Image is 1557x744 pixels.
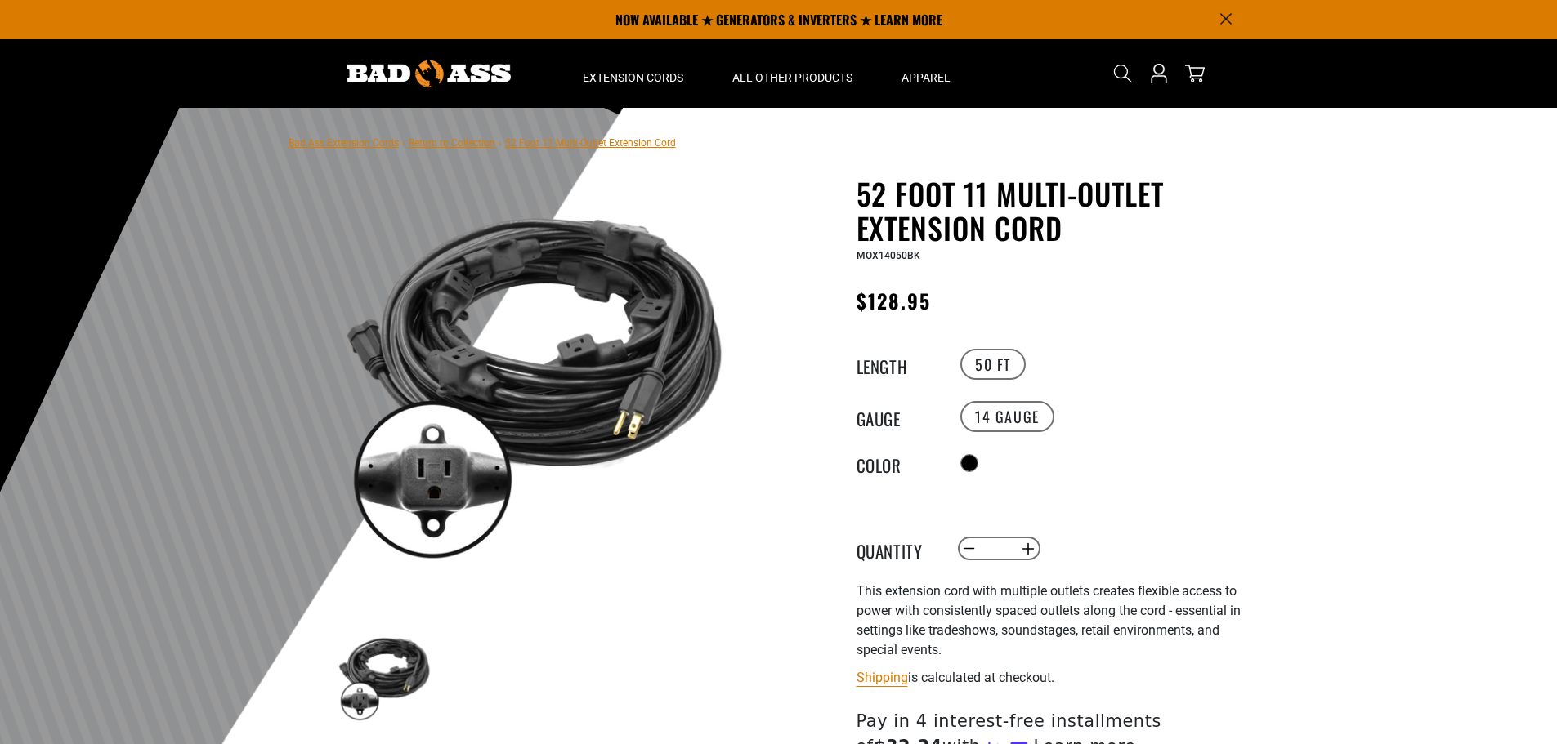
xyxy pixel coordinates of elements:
[558,39,708,108] summary: Extension Cords
[857,250,920,261] span: MOX14050BK
[857,666,1257,688] div: is calculated at checkout.
[347,60,511,87] img: Bad Ass Extension Cords
[505,137,676,149] span: 52 Foot 11 Multi-Outlet Extension Cord
[877,39,975,108] summary: Apparel
[960,401,1054,432] label: 14 Gauge
[708,39,877,108] summary: All Other Products
[857,670,908,685] a: Shipping
[289,132,676,152] nav: breadcrumbs
[960,349,1026,380] label: 50 FT
[402,137,405,149] span: ›
[857,406,938,427] legend: Gauge
[902,70,951,85] span: Apparel
[857,286,932,315] span: $128.95
[583,70,683,85] span: Extension Cords
[289,137,399,149] a: Bad Ass Extension Cords
[337,629,432,724] img: black
[409,137,495,149] a: Return to Collection
[1110,60,1136,87] summary: Search
[857,354,938,375] legend: Length
[732,70,852,85] span: All Other Products
[499,137,502,149] span: ›
[857,583,1241,657] span: This extension cord with multiple outlets creates flexible access to power with consistently spac...
[857,176,1257,245] h1: 52 Foot 11 Multi-Outlet Extension Cord
[857,538,938,559] label: Quantity
[857,452,938,474] legend: Color
[337,180,731,573] img: black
